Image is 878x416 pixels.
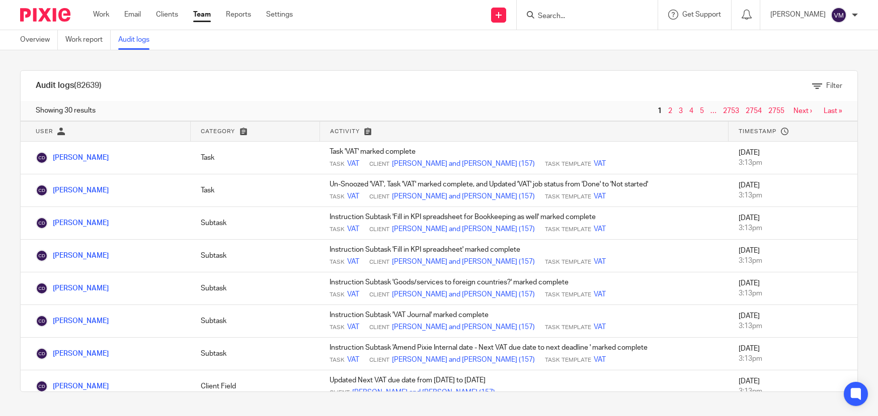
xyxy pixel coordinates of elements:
[545,356,591,364] span: Task Template
[739,321,847,331] div: 3:13pm
[330,193,345,201] span: Task
[594,191,606,201] a: VAT
[191,305,320,338] td: Subtask
[369,291,389,299] span: Client
[320,174,728,207] td: Un-Snoozed 'VAT', Task 'VAT' marked complete, and Updated 'VAT' job status from 'Done' to 'Not st...
[330,226,345,234] span: Task
[36,318,109,325] a: [PERSON_NAME]
[679,108,683,115] a: 3
[320,305,728,338] td: Instruction Subtask 'VAT Journal' marked complete
[594,159,606,169] a: VAT
[545,258,591,266] span: Task Template
[36,315,48,327] img: Chris Demetriou
[739,190,847,200] div: 3:13pm
[226,10,251,20] a: Reports
[668,108,672,115] a: 2
[655,105,664,117] span: 1
[768,108,784,115] a: 2755
[369,193,389,201] span: Client
[320,142,728,174] td: Task 'VAT' marked complete
[347,191,359,201] a: VAT
[20,30,58,50] a: Overview
[682,11,721,18] span: Get Support
[369,160,389,168] span: Client
[36,380,48,392] img: Chris Demetriou
[320,207,728,240] td: Instruction Subtask 'Fill in KPI spreadsheet for Bookkeeping as well' marked complete
[700,108,704,115] a: 5
[36,348,48,360] img: Chris Demetriou
[729,272,857,305] td: [DATE]
[36,129,53,134] span: User
[347,322,359,332] a: VAT
[594,224,606,234] a: VAT
[191,174,320,207] td: Task
[36,187,109,194] a: [PERSON_NAME]
[330,129,360,134] span: Activity
[392,322,535,332] a: [PERSON_NAME] and [PERSON_NAME] (157)
[330,389,350,397] span: Client
[392,257,535,267] a: [PERSON_NAME] and [PERSON_NAME] (157)
[723,108,739,115] a: 2753
[330,291,345,299] span: Task
[320,272,728,305] td: Instruction Subtask 'Goods/services to foreign countries?' marked complete
[320,370,728,403] td: Updated Next VAT due date from [DATE] to [DATE]
[545,324,591,332] span: Task Template
[36,250,48,262] img: Chris Demetriou
[537,12,627,21] input: Search
[793,108,812,115] a: Next ›
[36,106,96,116] span: Showing 30 results
[739,129,776,134] span: Timestamp
[392,191,535,201] a: [PERSON_NAME] and [PERSON_NAME] (157)
[93,10,109,20] a: Work
[369,324,389,332] span: Client
[118,30,157,50] a: Audit logs
[826,82,842,89] span: Filter
[36,184,48,196] img: Chris Demetriou
[266,10,293,20] a: Settings
[746,108,762,115] a: 2754
[36,154,109,161] a: [PERSON_NAME]
[36,383,109,390] a: [PERSON_NAME]
[594,355,606,365] a: VAT
[20,8,70,22] img: Pixie
[392,224,535,234] a: [PERSON_NAME] and [PERSON_NAME] (157)
[330,160,345,168] span: Task
[369,226,389,234] span: Client
[347,289,359,299] a: VAT
[65,30,111,50] a: Work report
[191,207,320,240] td: Subtask
[655,107,842,115] nav: pager
[330,356,345,364] span: Task
[392,159,535,169] a: [PERSON_NAME] and [PERSON_NAME] (157)
[545,160,591,168] span: Task Template
[191,272,320,305] td: Subtask
[594,257,606,267] a: VAT
[36,220,109,227] a: [PERSON_NAME]
[320,338,728,370] td: Instruction Subtask 'Amend Pixie Internal date - Next VAT due date to next deadline ' marked comp...
[545,226,591,234] span: Task Template
[347,159,359,169] a: VAT
[739,256,847,266] div: 3:13pm
[124,10,141,20] a: Email
[156,10,178,20] a: Clients
[191,240,320,272] td: Subtask
[824,108,842,115] a: Last »
[545,291,591,299] span: Task Template
[330,258,345,266] span: Task
[36,285,109,292] a: [PERSON_NAME]
[36,217,48,229] img: Chris Demetriou
[191,370,320,403] td: Client Field
[352,387,495,397] a: [PERSON_NAME] and [PERSON_NAME] (157)
[330,324,345,332] span: Task
[689,108,693,115] a: 4
[347,224,359,234] a: VAT
[729,174,857,207] td: [DATE]
[392,355,535,365] a: [PERSON_NAME] and [PERSON_NAME] (157)
[36,152,48,164] img: Chris Demetriou
[320,240,728,272] td: Instruction Subtask 'Fill in KPI spreadsheet' marked complete
[347,257,359,267] a: VAT
[201,129,235,134] span: Category
[729,142,857,174] td: [DATE]
[739,386,847,396] div: 3:13pm
[729,370,857,403] td: [DATE]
